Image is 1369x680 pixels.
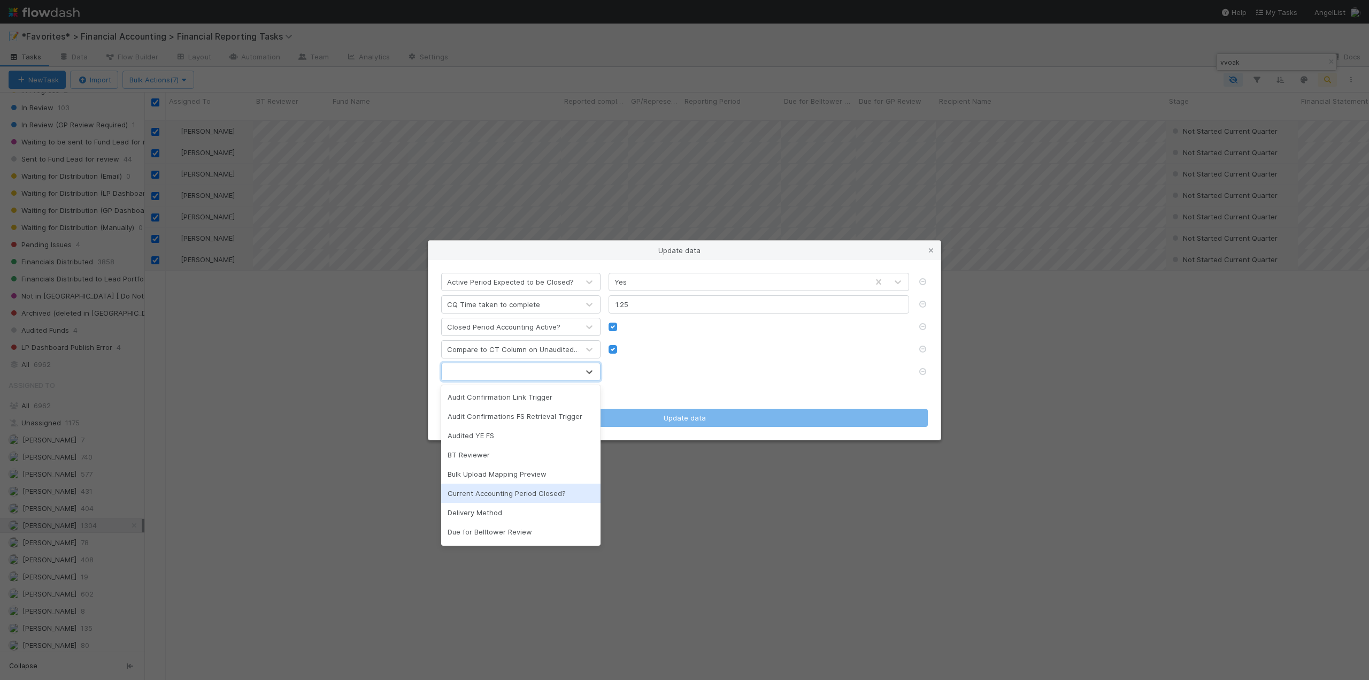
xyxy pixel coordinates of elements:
[447,344,580,355] div: Compare to CT Column on Unaudited SOI reviewed?
[441,407,601,426] div: Audit Confirmations FS Retrieval Trigger
[441,484,601,503] div: Current Accounting Period Closed?
[614,277,627,287] div: Yes
[441,409,928,427] button: Update data
[447,277,574,287] div: Active Period Expected to be Closed?
[441,464,601,484] div: Bulk Upload Mapping Preview
[609,295,909,314] input: 0
[447,322,560,332] div: Closed Period Accounting Active?
[447,299,540,310] div: CQ Time taken to complete
[441,387,601,407] div: Audit Confirmation Link Trigger
[441,541,601,561] div: Due for GP Review
[441,503,601,522] div: Delivery Method
[428,241,941,260] div: Update data
[441,445,601,464] div: BT Reviewer
[441,522,601,541] div: Due for Belltower Review
[441,426,601,445] div: Audited YE FS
